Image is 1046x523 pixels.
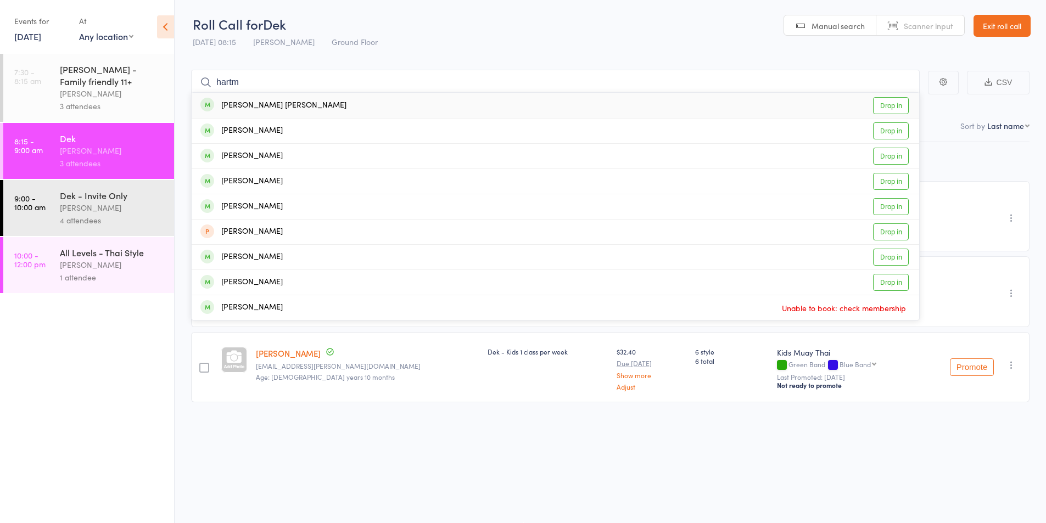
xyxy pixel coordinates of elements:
div: Any location [79,30,133,42]
a: Drop in [873,223,909,240]
div: 3 attendees [60,157,165,170]
div: [PERSON_NAME] [200,175,283,188]
div: 3 attendees [60,100,165,113]
a: 8:15 -9:00 amDek[PERSON_NAME]3 attendees [3,123,174,179]
div: $32.40 [617,347,686,390]
div: Events for [14,12,68,30]
div: 1 attendee [60,271,165,284]
a: 7:30 -8:15 am[PERSON_NAME] - Family friendly 11+[PERSON_NAME]3 attendees [3,54,174,122]
span: Age: [DEMOGRAPHIC_DATA] years 10 months [256,372,395,381]
small: Last Promoted: [DATE] [777,373,913,381]
div: Green Band [777,361,913,370]
small: u.d.jagatia@hotmail.com [256,362,479,370]
time: 10:00 - 12:00 pm [14,251,46,268]
time: 9:00 - 10:00 am [14,194,46,211]
a: Exit roll call [974,15,1031,37]
div: Kids Muay Thai [777,347,913,358]
a: Drop in [873,249,909,266]
div: [PERSON_NAME] [60,201,165,214]
div: At [79,12,133,30]
span: Roll Call for [193,15,263,33]
small: Due [DATE] [617,359,686,367]
div: [PERSON_NAME] [200,200,283,213]
div: [PERSON_NAME] [60,144,165,157]
span: Manual search [812,20,865,31]
div: [PERSON_NAME] [60,258,165,271]
span: [PERSON_NAME] [253,36,315,47]
a: Drop in [873,122,909,139]
div: [PERSON_NAME] [PERSON_NAME] [200,99,346,112]
a: Drop in [873,274,909,291]
time: 8:15 - 9:00 am [14,137,43,154]
div: [PERSON_NAME] [200,150,283,162]
span: 6 total [695,356,769,365]
div: Dek - Invite Only [60,189,165,201]
div: [PERSON_NAME] [200,125,283,137]
button: CSV [967,71,1030,94]
div: [PERSON_NAME] [200,251,283,263]
div: [PERSON_NAME] - Family friendly 11+ [60,63,165,87]
button: Promote [950,358,994,376]
a: Drop in [873,173,909,190]
a: 10:00 -12:00 pmAll Levels - Thai Style[PERSON_NAME]1 attendee [3,237,174,293]
a: Adjust [617,383,686,390]
div: [PERSON_NAME] [200,226,283,238]
span: 6 style [695,347,769,356]
span: Dek [263,15,286,33]
span: [DATE] 08:15 [193,36,236,47]
div: Dek [60,132,165,144]
div: Blue Band [840,361,871,368]
span: Scanner input [904,20,953,31]
div: Last name [987,120,1024,131]
div: [PERSON_NAME] [200,276,283,289]
a: 9:00 -10:00 amDek - Invite Only[PERSON_NAME]4 attendees [3,180,174,236]
a: [DATE] [14,30,41,42]
input: Search by name [191,70,920,95]
label: Sort by [960,120,985,131]
a: Drop in [873,198,909,215]
span: Ground Floor [332,36,378,47]
a: [PERSON_NAME] [256,347,321,359]
time: 7:30 - 8:15 am [14,68,41,85]
div: [PERSON_NAME] [60,87,165,100]
span: Unable to book: check membership [779,300,909,316]
a: Show more [617,372,686,379]
div: [PERSON_NAME] [200,301,283,314]
div: All Levels - Thai Style [60,246,165,258]
a: Drop in [873,148,909,165]
div: Not ready to promote [777,381,913,390]
div: Dek - Kids 1 class per week [488,347,608,356]
div: 4 attendees [60,214,165,227]
a: Drop in [873,97,909,114]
